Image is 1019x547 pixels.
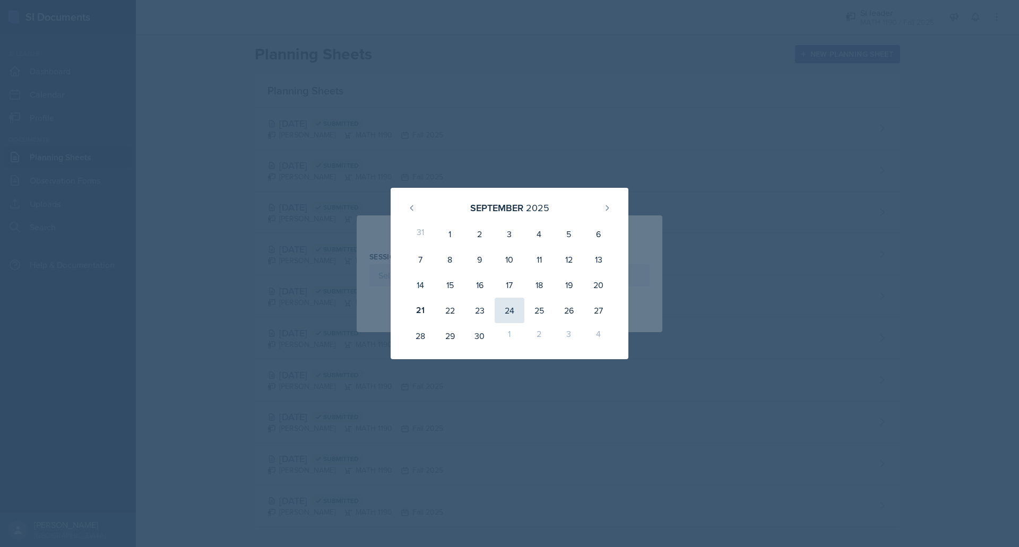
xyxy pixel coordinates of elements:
div: 1 [495,323,524,349]
div: 28 [405,323,435,349]
div: 16 [465,272,495,298]
div: 22 [435,298,465,323]
div: 2 [465,221,495,247]
div: 13 [584,247,614,272]
div: 15 [435,272,465,298]
div: 11 [524,247,554,272]
div: 1 [435,221,465,247]
div: 25 [524,298,554,323]
div: 5 [554,221,584,247]
div: 6 [584,221,614,247]
div: 7 [405,247,435,272]
div: 23 [465,298,495,323]
div: September [470,201,523,215]
div: 3 [495,221,524,247]
div: 29 [435,323,465,349]
div: 9 [465,247,495,272]
div: 10 [495,247,524,272]
div: 31 [405,221,435,247]
div: 30 [465,323,495,349]
div: 17 [495,272,524,298]
div: 8 [435,247,465,272]
div: 4 [584,323,614,349]
div: 26 [554,298,584,323]
div: 3 [554,323,584,349]
div: 27 [584,298,614,323]
div: 19 [554,272,584,298]
div: 4 [524,221,554,247]
div: 12 [554,247,584,272]
div: 2025 [526,201,549,215]
div: 21 [405,298,435,323]
div: 14 [405,272,435,298]
div: 2 [524,323,554,349]
div: 20 [584,272,614,298]
div: 18 [524,272,554,298]
div: 24 [495,298,524,323]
